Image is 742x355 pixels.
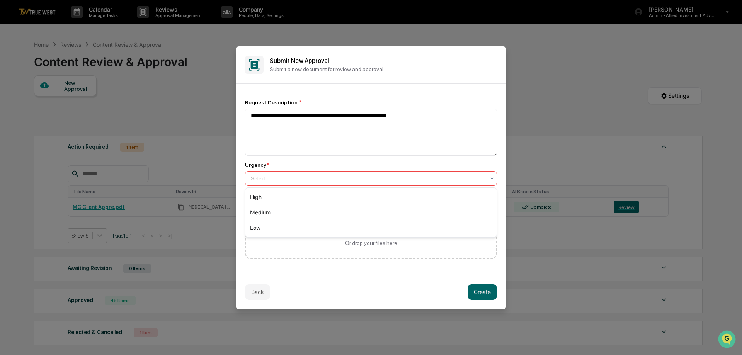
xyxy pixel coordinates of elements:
[131,61,141,71] button: Start new chat
[5,109,52,123] a: 🔎Data Lookup
[245,220,497,236] div: Low
[245,162,269,168] div: Urgency
[270,57,497,65] h2: Submit New Approval
[26,59,127,67] div: Start new chat
[56,98,62,104] div: 🗄️
[53,94,99,108] a: 🗄️Attestations
[8,59,22,73] img: 1746055101610-c473b297-6a78-478c-a979-82029cc54cd1
[64,97,96,105] span: Attestations
[345,240,397,246] div: Or drop your files here
[245,99,497,105] div: Request Description
[15,112,49,120] span: Data Lookup
[270,66,497,72] p: Submit a new document for review and approval
[245,284,270,300] button: Back
[245,205,497,220] div: Medium
[26,67,98,73] div: We're available if you need us!
[15,97,50,105] span: Preclearance
[8,98,14,104] div: 🖐️
[8,16,141,29] p: How can we help?
[245,189,497,205] div: High
[77,131,94,137] span: Pylon
[245,187,497,193] div: This field is required.
[54,131,94,137] a: Powered byPylon
[8,113,14,119] div: 🔎
[468,284,497,300] button: Create
[5,94,53,108] a: 🖐️Preclearance
[717,330,738,350] iframe: Open customer support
